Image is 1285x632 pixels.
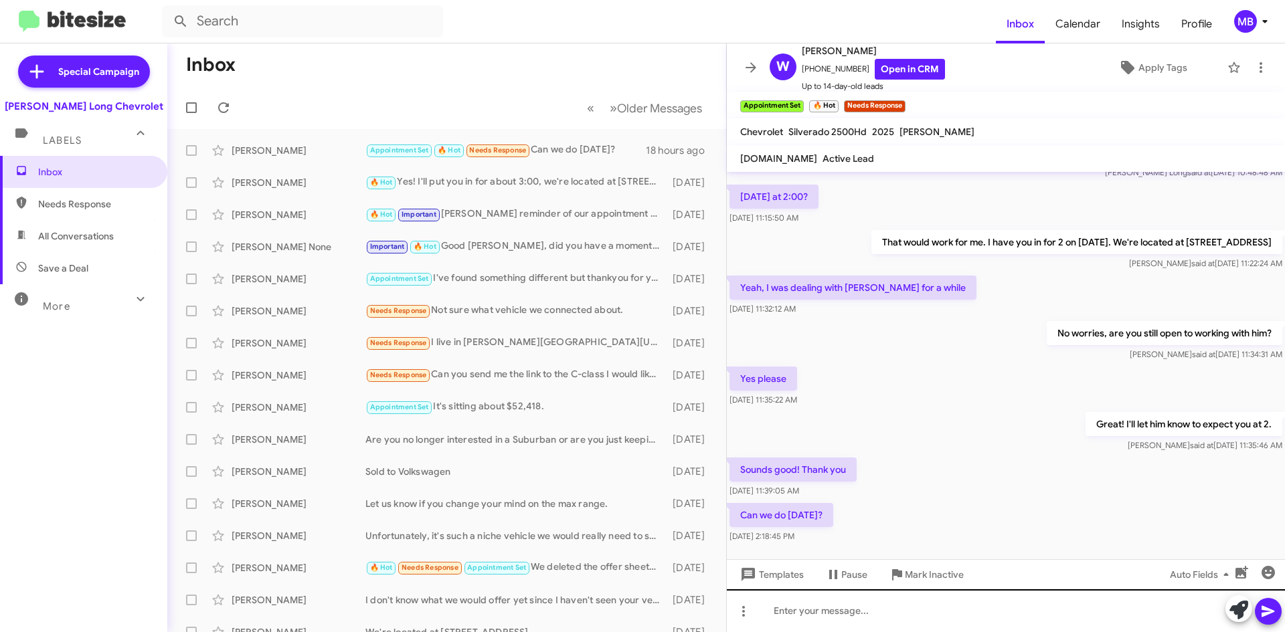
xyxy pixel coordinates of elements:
[232,497,365,510] div: [PERSON_NAME]
[730,503,833,527] p: Can we do [DATE]?
[414,242,436,251] span: 🔥 Hot
[365,175,666,190] div: Yes! I'll put you in for about 3:00, we're located at [STREET_ADDRESS]
[788,126,867,138] span: Silverado 2500Hd
[232,529,365,542] div: [PERSON_NAME]
[730,486,799,496] span: [DATE] 11:39:05 AM
[1170,562,1234,587] span: Auto Fields
[730,395,797,405] span: [DATE] 11:35:22 AM
[899,126,974,138] span: [PERSON_NAME]
[370,563,393,572] span: 🔥 Hot
[370,371,427,379] span: Needs Response
[730,457,857,482] p: Sounds good! Thank you
[646,144,715,157] div: 18 hours ago
[365,207,666,222] div: [PERSON_NAME] reminder of our appointment [DATE][DATE] 10:30 AM. Please reply C to confirm or cal...
[580,94,710,122] nav: Page navigation example
[666,465,715,478] div: [DATE]
[875,59,945,80] a: Open in CRM
[232,176,365,189] div: [PERSON_NAME]
[666,176,715,189] div: [DATE]
[232,593,365,607] div: [PERSON_NAME]
[802,59,945,80] span: [PHONE_NUMBER]
[232,336,365,350] div: [PERSON_NAME]
[402,563,458,572] span: Needs Response
[438,146,460,154] span: 🔥 Hot
[730,531,794,541] span: [DATE] 2:18:45 PM
[815,562,878,587] button: Pause
[823,152,874,165] span: Active Lead
[1234,10,1257,33] div: MB
[1105,167,1282,177] span: [PERSON_NAME] Long [DATE] 10:48:48 AM
[1171,5,1223,43] a: Profile
[666,497,715,510] div: [DATE]
[232,304,365,318] div: [PERSON_NAME]
[365,560,666,575] div: We deleted the offer sheets, my husband told [PERSON_NAME] what it would take for is to purchase ...
[1086,412,1282,436] p: Great! I'll let him know to expect you at 2.
[232,465,365,478] div: [PERSON_NAME]
[730,276,976,300] p: Yeah, I was dealing with [PERSON_NAME] for a while
[365,335,666,350] div: I live in [PERSON_NAME][GEOGRAPHIC_DATA][US_STATE]
[878,562,974,587] button: Mark Inactive
[370,242,405,251] span: Important
[365,303,666,318] div: Not sure what vehicle we connected about.
[38,261,88,275] span: Save a Deal
[871,230,1282,254] p: That would work for me. I have you in for 2 on [DATE]. We're located at [STREET_ADDRESS]
[1223,10,1270,33] button: MB
[802,43,945,59] span: [PERSON_NAME]
[740,152,817,165] span: [DOMAIN_NAME]
[666,529,715,542] div: [DATE]
[162,5,443,37] input: Search
[365,497,666,510] div: Let us know if you change your mind on the max range.
[666,593,715,607] div: [DATE]
[43,300,70,312] span: More
[1192,349,1215,359] span: said at
[727,562,815,587] button: Templates
[730,185,819,209] p: [DATE] at 2:00?
[38,229,114,243] span: All Conversations
[370,274,429,283] span: Appointment Set
[1191,258,1215,268] span: said at
[402,210,436,219] span: Important
[365,399,666,415] div: It's sitting about $52,418.
[232,561,365,574] div: [PERSON_NAME]
[738,562,804,587] span: Templates
[730,213,798,223] span: [DATE] 11:15:50 AM
[776,56,790,78] span: W
[370,210,393,219] span: 🔥 Hot
[730,366,797,391] p: Yes please
[579,94,602,122] button: Previous
[802,80,945,93] span: Up to 14-day-old leads
[1045,5,1111,43] span: Calendar
[232,240,365,253] div: [PERSON_NAME] None
[18,56,150,88] a: Special Campaign
[365,529,666,542] div: Unfortunately, it's such a niche vehicle we would really need to see it up close.
[1128,440,1282,450] span: [PERSON_NAME] [DATE] 11:35:46 AM
[666,336,715,350] div: [DATE]
[370,338,427,347] span: Needs Response
[58,65,139,78] span: Special Campaign
[365,593,666,607] div: I don't know what we would offer yet since I haven't seen your vehicle. If you had 10-20 minutes ...
[232,433,365,446] div: [PERSON_NAME]
[232,208,365,221] div: [PERSON_NAME]
[1111,5,1171,43] span: Insights
[996,5,1045,43] a: Inbox
[38,165,152,179] span: Inbox
[1138,56,1187,80] span: Apply Tags
[666,208,715,221] div: [DATE]
[666,561,715,574] div: [DATE]
[666,272,715,286] div: [DATE]
[370,403,429,411] span: Appointment Set
[370,146,429,154] span: Appointment Set
[469,146,526,154] span: Needs Response
[5,100,163,113] div: [PERSON_NAME] Long Chevrolet
[232,272,365,286] div: [PERSON_NAME]
[1129,258,1282,268] span: [PERSON_NAME] [DATE] 11:22:24 AM
[370,306,427,315] span: Needs Response
[38,197,152,211] span: Needs Response
[1187,167,1211,177] span: said at
[844,100,906,112] small: Needs Response
[872,126,894,138] span: 2025
[740,100,804,112] small: Appointment Set
[365,433,666,446] div: Are you no longer interested in a Suburban or are you just keeping your Jeep?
